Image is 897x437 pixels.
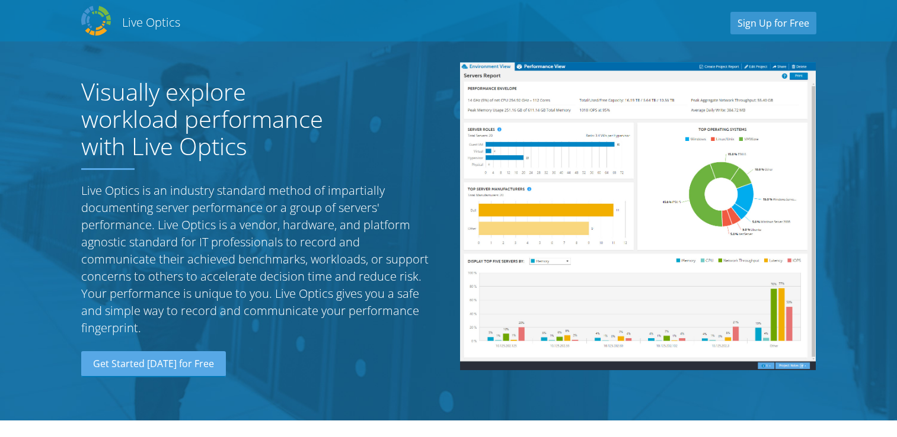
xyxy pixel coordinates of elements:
p: Live Optics is an industry standard method of impartially documenting server performance or a gro... [81,182,437,336]
h1: Visually explore workload performance with Live Optics [81,78,348,160]
img: Server Report [460,62,816,370]
a: Get Started [DATE] for Free [81,351,226,377]
img: Dell Dpack [81,6,111,36]
h2: Live Optics [122,14,180,30]
a: Sign Up for Free [730,12,816,34]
